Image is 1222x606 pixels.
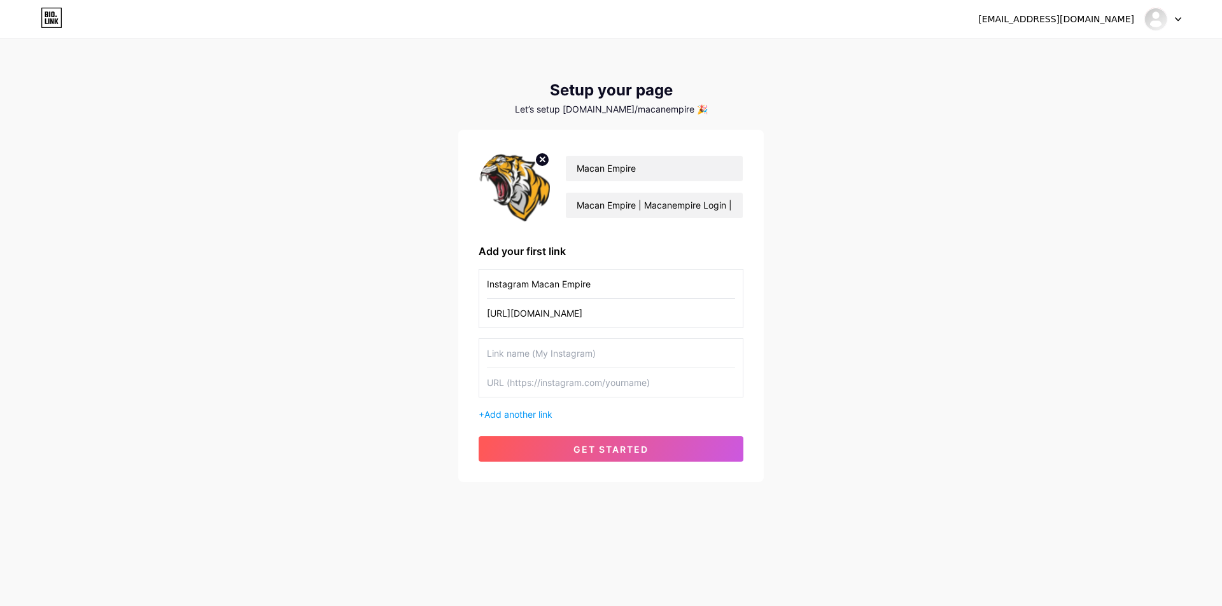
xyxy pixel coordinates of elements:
img: profile pic [479,150,550,223]
div: Let’s setup [DOMAIN_NAME]/macanempire 🎉 [458,104,764,114]
input: Link name (My Instagram) [487,339,735,368]
div: Setup your page [458,81,764,99]
button: get started [479,436,743,462]
span: get started [573,444,649,455]
input: Your name [566,156,743,181]
input: bio [566,193,743,218]
input: URL (https://instagram.com/yourname) [487,299,735,327]
input: Link name (My Instagram) [487,270,735,298]
img: macanempire [1144,7,1168,31]
div: + [479,408,743,421]
div: Add your first link [479,244,743,259]
div: [EMAIL_ADDRESS][DOMAIN_NAME] [978,13,1134,26]
span: Add another link [484,409,552,420]
input: URL (https://instagram.com/yourname) [487,368,735,397]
